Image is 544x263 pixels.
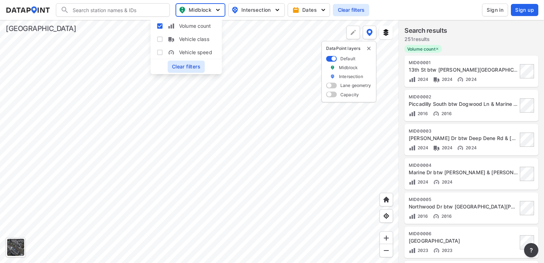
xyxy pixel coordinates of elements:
[440,213,452,219] span: 2016
[366,29,373,36] img: data-point-layers.37681fc9.svg
[214,6,221,14] img: 5YPKRKmlfpI5mqlR8AD95paCi+0kK1fRFDJSaMmawlwaeJcJwk9O2fotCW5ve9gAAAAASUVORK5CYII=
[440,179,453,185] span: 2024
[409,237,518,244] div: 22nd St btw Queens Ave & Rosebery Ave
[380,209,393,223] div: View my location
[383,247,390,254] img: MAAAAAElFTkSuQmCC
[379,26,393,39] button: External layers
[179,22,211,30] span: Volume count
[409,169,518,176] div: Marine Dr btw Morgan Cr & Stearman Ave
[487,6,503,14] span: Sign in
[409,66,518,73] div: 13th St btw Clyde Ave & Duchess Ave
[382,29,389,36] img: layers.ee07997e.svg
[409,110,416,117] img: Volume count
[330,73,335,79] img: marker_Intersection.6861001b.svg
[380,193,393,206] div: Home
[404,36,447,43] label: 251 results
[178,6,187,14] img: map_pin_mid.602f9df1.svg
[179,48,212,56] span: Vehicle speed
[482,4,508,16] button: Sign in
[481,4,509,16] a: Sign in
[231,6,280,14] span: Intersection
[339,73,363,79] label: Intersection
[404,45,442,53] label: Volume count
[337,6,365,14] span: Clear filters
[409,135,518,142] div: Stevens Dr btw Deep Dene Rd & Normanby Cr
[6,237,26,257] div: Toggle basemap
[416,213,428,219] span: 2016
[416,179,429,185] span: 2024
[69,4,165,16] input: Search
[433,179,440,186] img: Vehicle speed
[179,35,209,43] span: Vehicle class
[409,76,416,83] img: Volume count
[433,76,440,83] img: Vehicle class
[339,65,358,71] label: Midblock
[346,26,360,39] div: Polygon tool
[409,231,518,237] div: MID00006
[288,3,330,17] button: Dates
[409,144,416,151] img: Volume count
[366,46,372,51] button: delete
[333,4,369,16] button: Clear filters
[433,213,440,220] img: Vehicle speed
[433,144,440,151] img: Vehicle class
[380,231,393,245] div: Zoom in
[409,94,518,100] div: MID00002
[464,77,477,82] span: 2024
[168,22,175,30] img: zXKTHG75SmCTpzeATkOMbMjAxYFTnPvh7K8Q9YYMXBy4Bd2Bwe9xdUQUqRsak2SDbAAAAABJRU5ErkJggg==
[433,110,440,117] img: Vehicle speed
[528,246,534,254] span: ?
[380,244,393,257] div: Zoom out
[409,163,518,168] div: MID00004
[440,248,453,253] span: 2023
[511,4,538,16] button: Sign up
[404,26,447,36] label: Search results
[326,46,372,51] p: DataPoint layers
[292,6,299,14] img: calendar-gold.39a51dde.svg
[176,3,225,17] button: Midblock
[340,82,371,88] label: Lane geometry
[6,6,50,14] img: dataPointLogo.9353c09d.svg
[383,234,390,242] img: ZvzfEJKXnyWIrJytrsY285QMwk63cM6Drc+sIAAAAASUVORK5CYII=
[340,92,359,98] label: Capacity
[433,247,440,254] img: Vehicle speed
[509,4,538,16] a: Sign up
[383,196,390,203] img: +XpAUvaXAN7GudzAAAAAElFTkSuQmCC
[409,179,416,186] img: Volume count
[340,56,355,62] label: Default
[294,6,325,14] span: Dates
[6,24,76,33] div: [GEOGRAPHIC_DATA]
[416,111,428,116] span: 2016
[363,26,376,39] button: DataPoint layers
[168,49,175,56] img: w05fo9UQAAAAAElFTkSuQmCC
[409,128,518,134] div: MID00003
[416,77,429,82] span: 2024
[409,60,518,66] div: MID00001
[409,197,518,202] div: MID00005
[350,29,357,36] img: +Dz8AAAAASUVORK5CYII=
[440,77,453,82] span: 2024
[228,3,285,17] button: Intersection
[320,6,327,14] img: 5YPKRKmlfpI5mqlR8AD95paCi+0kK1fRFDJSaMmawlwaeJcJwk9O2fotCW5ve9gAAAAASUVORK5CYII=
[179,6,220,14] span: Midblock
[409,247,416,254] img: Volume count
[168,61,205,73] button: Clear filters
[409,203,518,210] div: Northwood Dr btw The Glen & Woodburn Rd
[440,111,452,116] span: 2016
[274,6,281,14] img: 5YPKRKmlfpI5mqlR8AD95paCi+0kK1fRFDJSaMmawlwaeJcJwk9O2fotCW5ve9gAAAAASUVORK5CYII=
[231,6,239,14] img: map_pin_int.54838e6b.svg
[440,145,453,150] span: 2024
[416,145,429,150] span: 2024
[515,6,534,14] span: Sign up
[383,212,390,220] img: zeq5HYn9AnE9l6UmnFLPAAAAAElFTkSuQmCC
[366,46,372,51] img: close-external-leyer.3061a1c7.svg
[409,213,416,220] img: Volume count
[330,65,335,71] img: marker_Midblock.5ba75e30.svg
[457,76,464,83] img: Vehicle speed
[416,248,429,253] span: 2023
[464,145,477,150] span: 2024
[409,100,518,108] div: Piccadilly South btw Dogwood Ln & Marine Dr
[168,36,175,43] img: S3KcC2PZAAAAAElFTkSuQmCC
[524,243,538,257] button: more
[172,63,200,70] span: Clear filters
